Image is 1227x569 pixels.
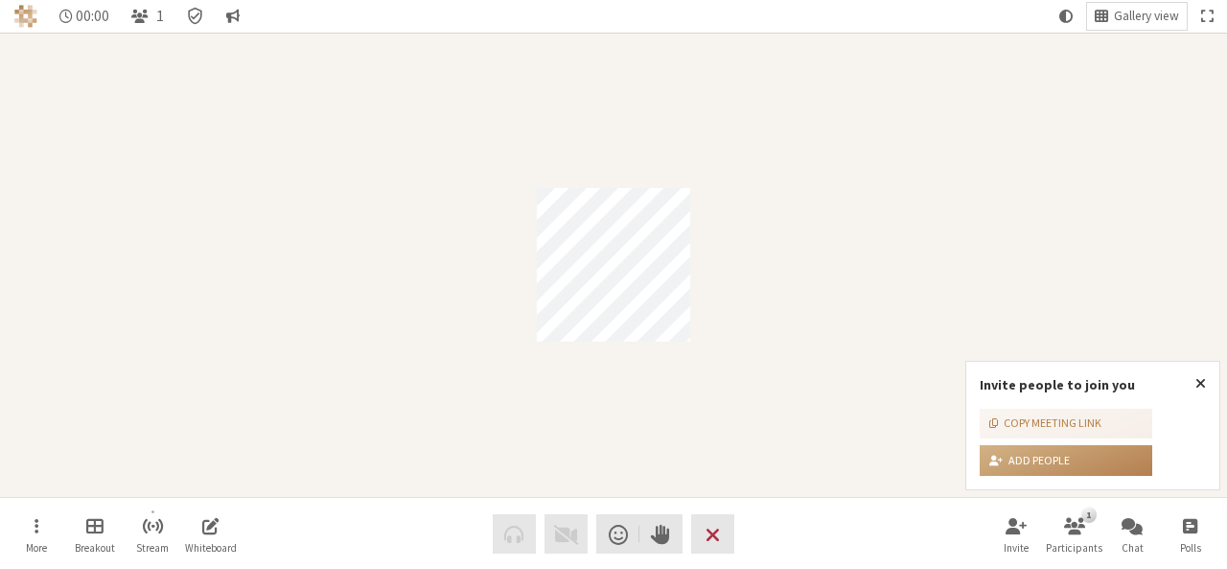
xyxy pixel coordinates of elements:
[1046,542,1102,554] span: Participants
[1105,509,1159,560] button: Open chat
[1122,542,1144,554] span: Chat
[596,514,639,554] button: Send a reaction
[980,409,1152,439] button: Copy meeting link
[1114,10,1179,24] span: Gallery view
[26,542,47,554] span: More
[1087,3,1187,30] button: Change layout
[691,514,734,554] button: End or leave meeting
[989,509,1043,560] button: Invite participants (Alt+I)
[989,415,1101,432] div: Copy meeting link
[184,509,238,560] button: Open shared whiteboard
[68,509,122,560] button: Manage Breakout Rooms
[1004,542,1029,554] span: Invite
[124,3,172,30] button: Open participant list
[136,542,169,554] span: Stream
[980,376,1135,393] label: Invite people to join you
[52,3,118,30] div: Timer
[980,445,1152,476] button: Add people
[1180,542,1201,554] span: Polls
[219,3,247,30] button: Conversation
[1182,362,1219,406] button: Close popover
[185,542,237,554] span: Whiteboard
[493,514,536,554] button: Audio problem - check your Internet connection or call by phone
[544,514,588,554] button: Video
[1164,509,1217,560] button: Open poll
[1048,509,1101,560] button: Open participant list
[126,509,179,560] button: Start streaming
[156,8,164,24] span: 1
[75,542,115,554] span: Breakout
[1052,3,1080,30] button: Using system theme
[10,509,63,560] button: Open menu
[76,8,109,24] span: 00:00
[1193,3,1220,30] button: Fullscreen
[1081,507,1096,522] div: 1
[639,514,683,554] button: Raise hand
[14,5,37,28] img: Iotum
[178,3,212,30] div: Meeting details Encryption enabled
